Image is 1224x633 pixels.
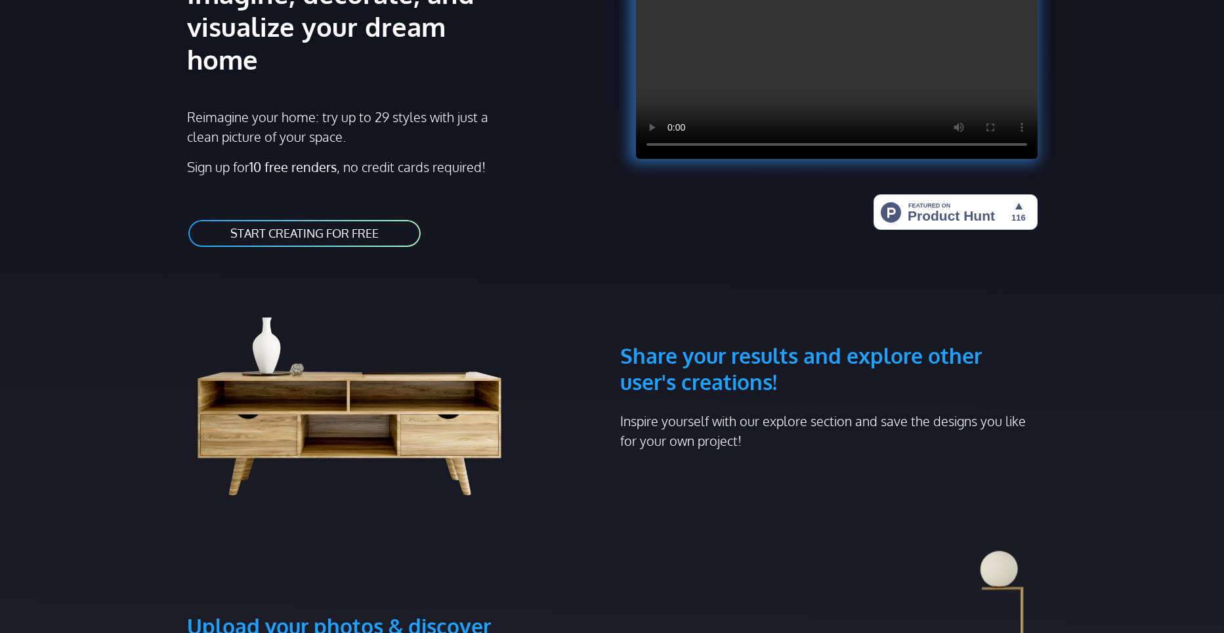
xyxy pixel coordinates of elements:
p: Reimagine your home: try up to 29 styles with just a clean picture of your space. [187,107,500,146]
strong: 10 free renders [249,158,337,175]
h3: Share your results and explore other user's creations! [620,280,1038,395]
img: HomeStyler AI - Interior Design Made Easy: One Click to Your Dream Home | Product Hunt [874,194,1038,230]
p: Sign up for , no credit cards required! [187,157,604,177]
p: Inspire yourself with our explore section and save the designs you like for your own project! [620,411,1038,450]
a: START CREATING FOR FREE [187,219,422,248]
img: living room cabinet [187,280,532,503]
